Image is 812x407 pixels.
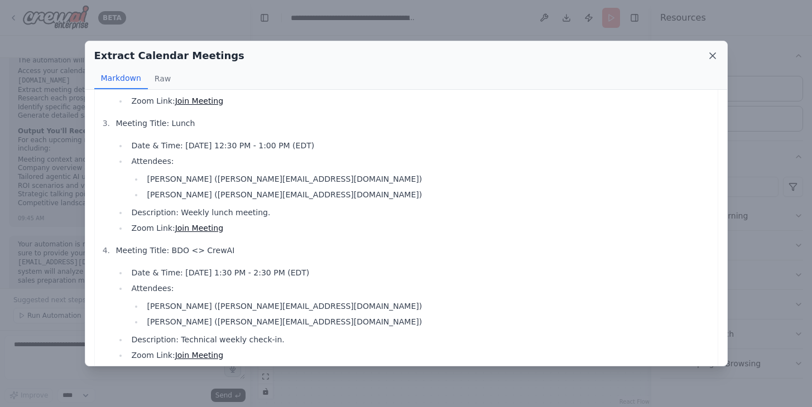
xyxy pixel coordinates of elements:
li: [PERSON_NAME] ([PERSON_NAME][EMAIL_ADDRESS][DOMAIN_NAME]) [143,188,712,201]
li: Description: Weekly lunch meeting. [128,206,712,219]
p: Meeting Title: Lunch [116,117,712,130]
li: Date & Time: [DATE] 12:30 PM - 1:00 PM (EDT) [128,139,712,152]
a: Join Meeting [175,351,223,360]
p: Meeting Title: BDO <> CrewAI [116,244,712,257]
a: Join Meeting [175,224,223,232]
li: [PERSON_NAME] ([PERSON_NAME][EMAIL_ADDRESS][DOMAIN_NAME]) [143,172,712,186]
li: Description: Technical weekly check-in. [128,333,712,346]
li: Date & Time: [DATE] 1:30 PM - 2:30 PM (EDT) [128,266,712,279]
li: Attendees: [128,282,712,328]
a: Join Meeting [175,96,223,105]
li: Attendees: [128,154,712,201]
li: [PERSON_NAME] ([PERSON_NAME][EMAIL_ADDRESS][DOMAIN_NAME]) [143,299,712,313]
li: Zoom Link: [128,348,712,362]
button: Markdown [94,68,148,89]
li: Zoom Link: [128,221,712,235]
button: Raw [148,68,177,89]
h2: Extract Calendar Meetings [94,48,244,64]
li: Zoom Link: [128,94,712,108]
li: [PERSON_NAME] ([PERSON_NAME][EMAIL_ADDRESS][DOMAIN_NAME]) [143,315,712,328]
